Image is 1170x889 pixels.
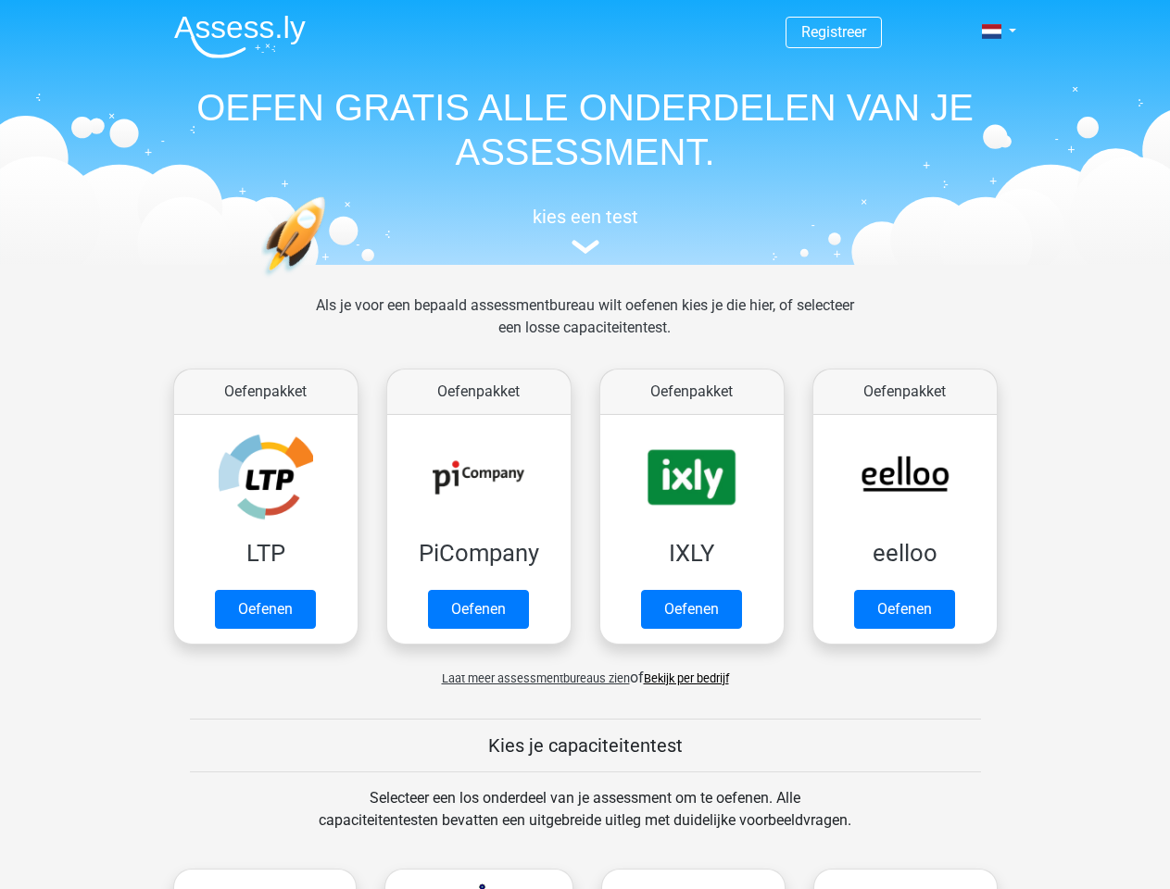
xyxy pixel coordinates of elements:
[261,196,397,364] img: oefenen
[801,23,866,41] a: Registreer
[190,734,981,757] h5: Kies je capaciteitentest
[641,590,742,629] a: Oefenen
[174,15,306,58] img: Assessly
[442,671,630,685] span: Laat meer assessmentbureaus zien
[301,294,869,361] div: Als je voor een bepaald assessmentbureau wilt oefenen kies je die hier, of selecteer een losse ca...
[572,240,599,254] img: assessment
[301,787,869,854] div: Selecteer een los onderdeel van je assessment om te oefenen. Alle capaciteitentesten bevatten een...
[854,590,955,629] a: Oefenen
[159,206,1012,255] a: kies een test
[159,206,1012,228] h5: kies een test
[428,590,529,629] a: Oefenen
[644,671,729,685] a: Bekijk per bedrijf
[159,652,1012,689] div: of
[159,85,1012,174] h1: OEFEN GRATIS ALLE ONDERDELEN VAN JE ASSESSMENT.
[215,590,316,629] a: Oefenen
